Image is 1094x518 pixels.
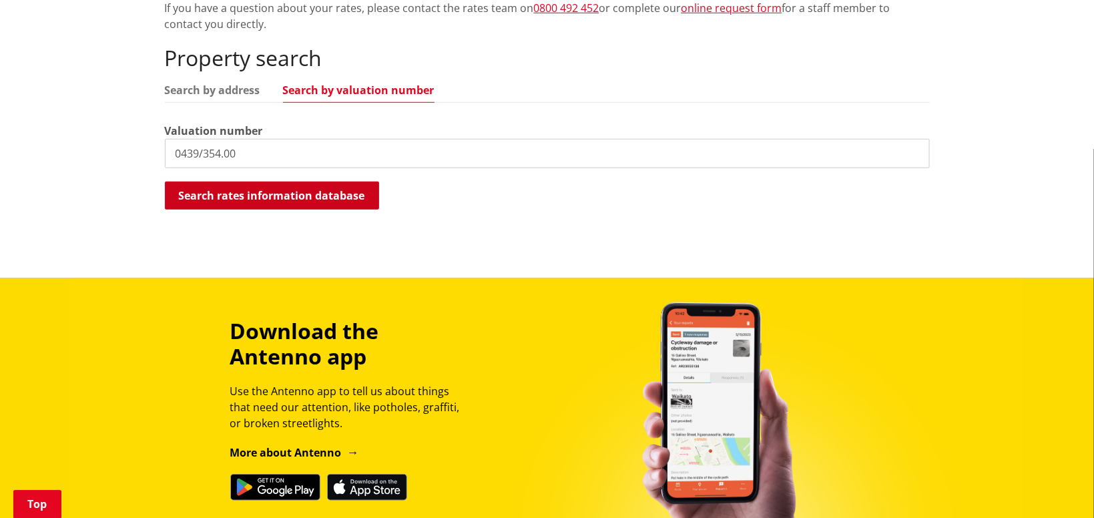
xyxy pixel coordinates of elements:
p: Use the Antenno app to tell us about things that need our attention, like potholes, graffiti, or ... [230,383,472,431]
label: Valuation number [165,123,263,139]
h3: Download the Antenno app [230,318,472,370]
a: Search by address [165,85,260,95]
a: More about Antenno [230,445,359,460]
a: Top [13,490,61,518]
button: Search rates information database [165,182,379,210]
a: Search by valuation number [283,85,435,95]
input: e.g. 03920/020.01A [165,139,930,168]
h2: Property search [165,45,930,71]
img: Get it on Google Play [230,474,320,501]
a: 0800 492 452 [534,1,599,15]
a: online request form [681,1,782,15]
img: Download on the App Store [327,474,407,501]
iframe: Messenger Launcher [1033,462,1081,510]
